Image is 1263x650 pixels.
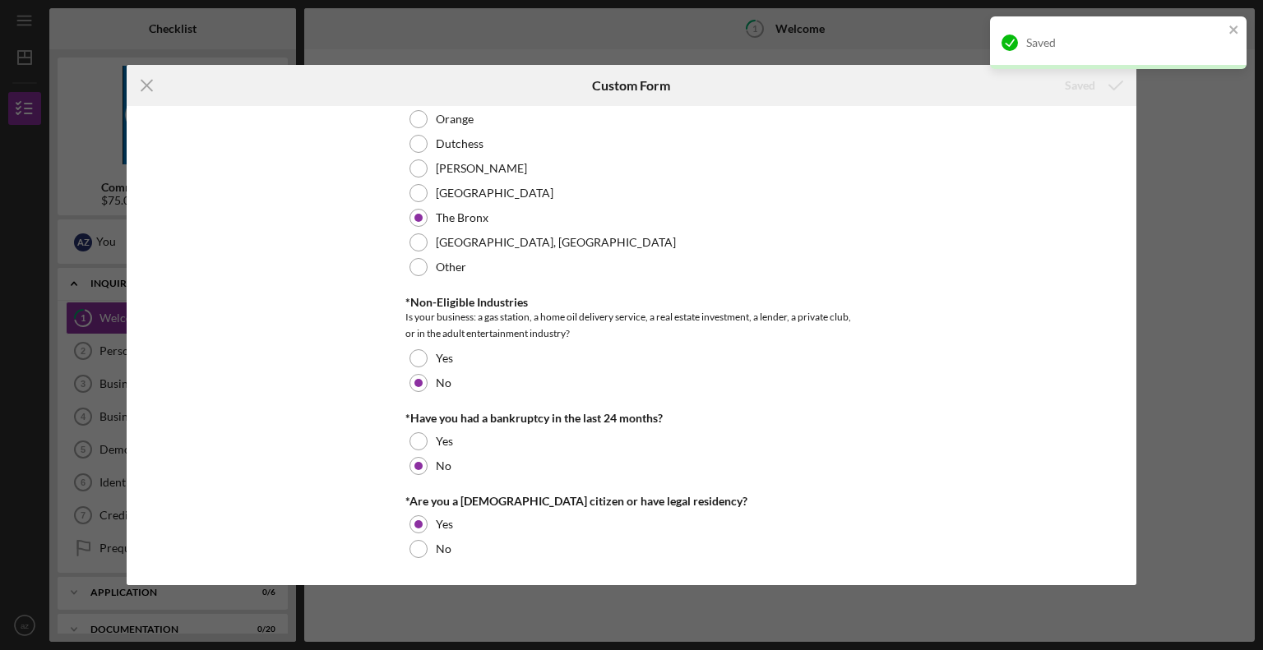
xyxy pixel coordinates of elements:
label: Orange [436,113,474,126]
label: No [436,459,451,473]
label: The Bronx [436,211,488,224]
div: *Have you had a bankruptcy in the last 24 months? [405,412,858,425]
div: *Are you a [DEMOGRAPHIC_DATA] citizen or have legal residency? [405,495,858,508]
div: Is your business: a gas station, a home oil delivery service, a real estate investment, a lender,... [405,309,858,342]
label: [GEOGRAPHIC_DATA], [GEOGRAPHIC_DATA] [436,236,676,249]
button: close [1228,23,1240,39]
label: Yes [436,435,453,448]
div: Saved [1065,69,1095,102]
button: Saved [1048,69,1136,102]
h6: Custom Form [592,78,670,93]
label: [PERSON_NAME] [436,162,527,175]
label: Other [436,260,466,274]
label: Dutchess [436,137,483,150]
label: Yes [436,352,453,365]
div: *Non-Eligible Industries [405,296,858,309]
label: No [436,376,451,390]
label: Yes [436,518,453,531]
div: Saved [1026,36,1224,49]
label: [GEOGRAPHIC_DATA] [436,187,553,200]
label: No [436,542,451,555]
